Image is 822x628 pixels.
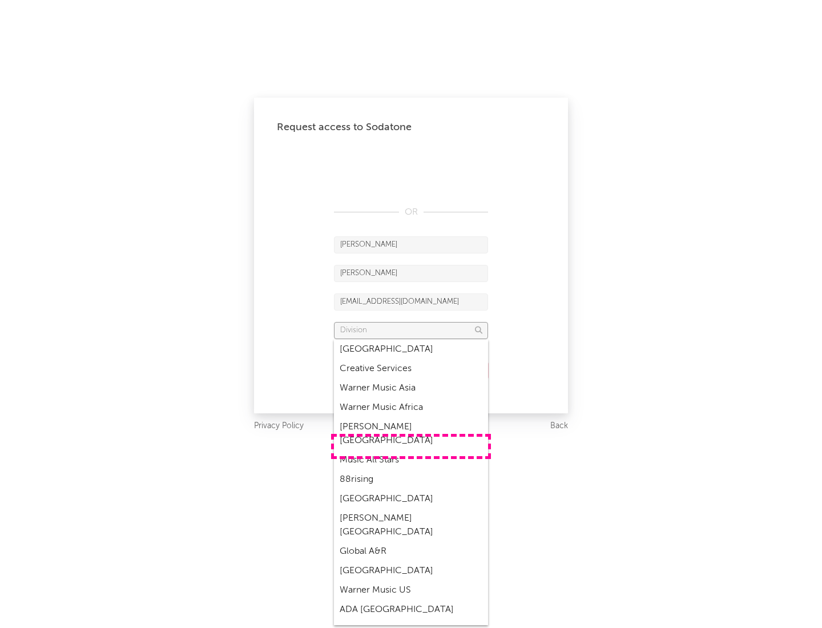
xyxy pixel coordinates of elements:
[334,600,488,619] div: ADA [GEOGRAPHIC_DATA]
[334,206,488,219] div: OR
[334,359,488,379] div: Creative Services
[334,398,488,417] div: Warner Music Africa
[277,120,545,134] div: Request access to Sodatone
[334,322,488,339] input: Division
[334,489,488,509] div: [GEOGRAPHIC_DATA]
[334,542,488,561] div: Global A&R
[334,509,488,542] div: [PERSON_NAME] [GEOGRAPHIC_DATA]
[334,561,488,581] div: [GEOGRAPHIC_DATA]
[334,265,488,282] input: Last Name
[334,379,488,398] div: Warner Music Asia
[334,340,488,359] div: [GEOGRAPHIC_DATA]
[550,419,568,433] a: Back
[334,470,488,489] div: 88rising
[334,417,488,450] div: [PERSON_NAME] [GEOGRAPHIC_DATA]
[334,293,488,311] input: Email
[334,450,488,470] div: Music All Stars
[334,581,488,600] div: Warner Music US
[334,236,488,253] input: First Name
[254,419,304,433] a: Privacy Policy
